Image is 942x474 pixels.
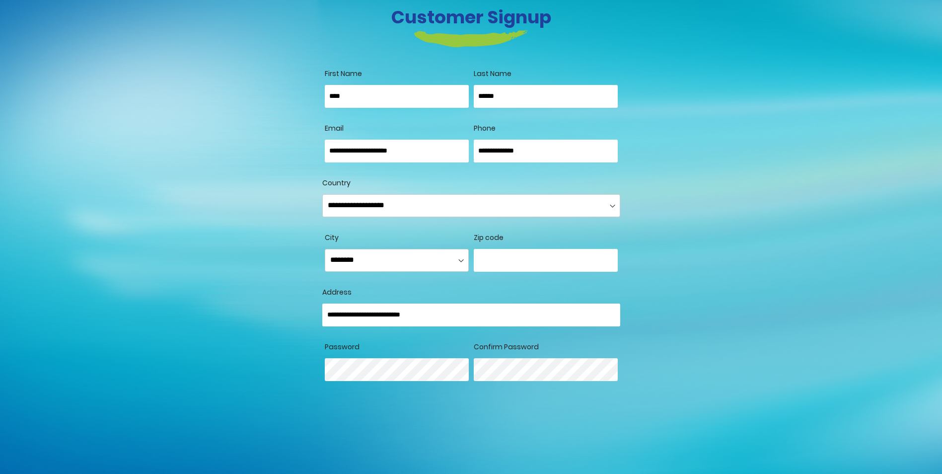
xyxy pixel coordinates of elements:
span: City [325,233,339,242]
span: Country [322,178,351,188]
span: Address [322,287,352,297]
span: First Name [325,69,362,79]
span: Last Name [474,69,511,79]
span: Phone [474,123,496,133]
span: Email [325,123,344,133]
span: Confirm Password [474,342,539,352]
img: login-heading-border.png [414,30,528,47]
span: Password [325,342,360,352]
h3: Customer Signup [196,6,747,28]
iframe: reCAPTCHA [322,426,473,465]
span: Zip code [474,233,504,242]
